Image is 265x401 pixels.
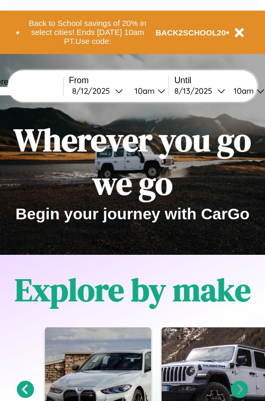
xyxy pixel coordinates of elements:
div: 8 / 13 / 2025 [174,86,217,96]
button: Back to School savings of 20% in select cities! Ends [DATE] 10am PT.Use code: [20,16,156,49]
h1: Explore by make [15,268,251,311]
div: 8 / 12 / 2025 [72,86,115,96]
b: BACK2SCHOOL20 [156,28,226,37]
div: 10am [228,86,257,96]
label: From [69,76,169,85]
button: 10am [126,85,169,96]
div: 10am [129,86,157,96]
button: 8/12/2025 [69,85,126,96]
